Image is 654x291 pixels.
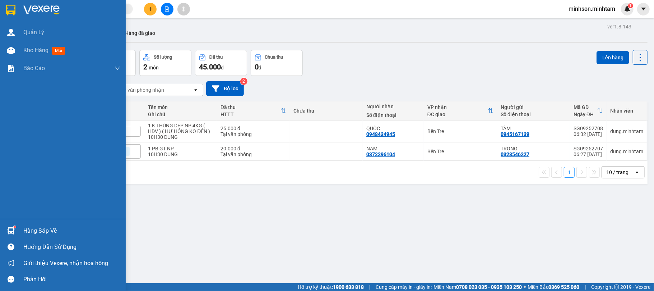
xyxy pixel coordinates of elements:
[240,78,247,85] sup: 2
[221,151,286,157] div: Tại văn phòng
[610,128,643,134] div: dung.minhtam
[574,126,603,131] div: SG09252708
[199,63,221,71] span: 45.000
[528,283,579,291] span: Miền Bắc
[177,3,190,15] button: aim
[221,104,280,110] div: Đã thu
[433,283,522,291] span: Miền Nam
[585,283,586,291] span: |
[366,104,420,109] div: Người nhận
[209,55,223,60] div: Đã thu
[148,134,213,140] div: 10H30 DUNG
[606,169,629,176] div: 10 / trang
[427,104,488,110] div: VP nhận
[148,104,213,110] div: Tên món
[148,151,213,157] div: 10H30 DUNG
[427,149,493,154] div: Bến Tre
[563,4,621,13] span: minhson.minhtam
[7,47,15,54] img: warehouse-icon
[574,112,597,117] div: Ngày ĐH
[424,101,497,121] th: Toggle SortBy
[634,169,640,175] svg: open
[115,65,120,71] span: down
[574,146,603,151] div: SG09252707
[206,81,244,96] button: Bộ lọc
[293,108,359,114] div: Chưa thu
[149,65,159,71] span: món
[143,63,147,71] span: 2
[628,3,633,8] sup: 1
[366,151,395,157] div: 0372296104
[144,3,157,15] button: plus
[524,286,526,288] span: ⚪️
[148,6,153,12] span: plus
[221,131,286,137] div: Tại văn phòng
[333,284,364,290] strong: 1900 633 818
[148,112,213,117] div: Ghi chú
[119,24,161,42] button: Hàng đã giao
[148,123,213,134] div: 1 K THÙNG DẸP NP 4KG ( HDV ) ( HƯ HỎNG KO ĐỀN )
[366,131,395,137] div: 0948434945
[7,227,15,235] img: warehouse-icon
[501,104,566,110] div: Người gửi
[629,3,632,8] span: 1
[52,47,65,55] span: mới
[564,167,575,178] button: 1
[366,112,420,118] div: Số điện thoại
[164,6,170,12] span: file-add
[7,29,15,36] img: warehouse-icon
[148,146,213,151] div: 1 PB GT NP
[6,5,15,15] img: logo-vxr
[574,151,603,157] div: 06:27 [DATE]
[221,112,280,117] div: HTTT
[251,50,303,76] button: Chưa thu0đ
[23,47,48,54] span: Kho hàng
[221,65,224,71] span: đ
[366,146,420,151] div: NAM
[7,65,15,72] img: solution-icon
[265,55,283,60] div: Chưa thu
[8,276,14,283] span: message
[193,87,199,93] svg: open
[23,259,108,268] span: Giới thiệu Vexere, nhận hoa hồng
[154,55,172,60] div: Số lượng
[376,283,432,291] span: Cung cấp máy in - giấy in:
[607,23,631,31] div: ver 1.8.143
[23,64,45,73] span: Báo cáo
[298,283,364,291] span: Hỗ trợ kỹ thuật:
[597,51,629,64] button: Lên hàng
[366,126,420,131] div: QUỐC
[501,131,529,137] div: 0945167139
[221,146,286,151] div: 20.000 đ
[8,244,14,250] span: question-circle
[574,104,597,110] div: Mã GD
[23,242,120,253] div: Hướng dẫn sử dụng
[501,126,566,131] div: TÂM
[139,50,191,76] button: Số lượng2món
[624,6,631,12] img: icon-new-feature
[570,101,607,121] th: Toggle SortBy
[195,50,247,76] button: Đã thu45.000đ
[501,151,529,157] div: 0328546227
[614,285,619,290] span: copyright
[23,28,44,37] span: Quản Lý
[23,226,120,236] div: Hàng sắp về
[501,112,566,117] div: Số điện thoại
[637,3,650,15] button: caret-down
[23,274,120,285] div: Phản hồi
[181,6,186,12] span: aim
[548,284,579,290] strong: 0369 525 060
[456,284,522,290] strong: 0708 023 035 - 0935 103 250
[369,283,370,291] span: |
[427,112,488,117] div: ĐC giao
[574,131,603,137] div: 06:32 [DATE]
[8,260,14,267] span: notification
[259,65,261,71] span: đ
[217,101,290,121] th: Toggle SortBy
[255,63,259,71] span: 0
[221,126,286,131] div: 25.000 đ
[14,226,16,228] sup: 1
[115,86,164,94] div: Chọn văn phòng nhận
[610,108,643,114] div: Nhân viên
[501,146,566,151] div: TRỌNG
